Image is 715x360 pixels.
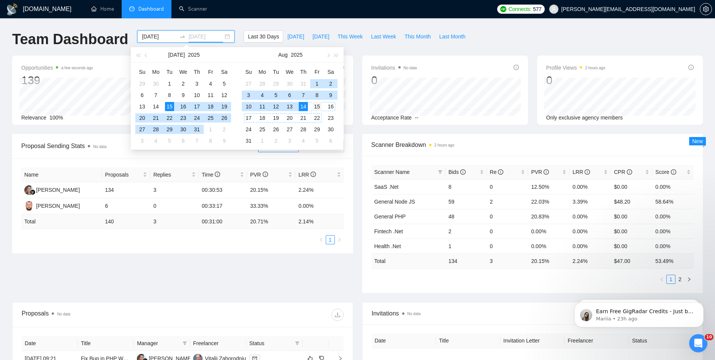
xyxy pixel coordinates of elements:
div: [PERSON_NAME] [36,186,80,194]
div: 18 [258,113,267,123]
img: gigradar-bm.png [30,190,35,195]
span: user [551,6,556,12]
a: 1 [667,275,675,284]
td: 2025-08-13 [283,101,296,112]
div: 7 [151,91,160,100]
td: 2025-08-01 [204,124,217,135]
button: Last 30 Days [244,30,283,43]
span: CPR [614,169,632,175]
button: This Week [333,30,367,43]
td: 2025-08-28 [296,124,310,135]
img: upwork-logo.png [500,6,506,12]
div: 17 [192,102,201,111]
td: 2025-08-20 [283,112,296,124]
td: 2025-07-20 [135,112,149,124]
td: 2025-07-26 [217,112,231,124]
td: 2025-08-14 [296,101,310,112]
div: 26 [220,113,229,123]
td: 2025-08-01 [310,78,324,89]
div: 24 [192,113,201,123]
button: right [685,275,694,284]
span: left [319,237,323,242]
button: [DATE] [168,47,185,62]
span: Connects: [509,5,531,13]
td: 2025-07-25 [204,112,217,124]
div: 15 [165,102,174,111]
div: 2 [179,79,188,88]
p: Earn Free GigRadar Credits - Just by Sharing Your Story! 💬 Want more credits for sending proposal... [33,22,131,29]
div: 23 [326,113,335,123]
td: 2025-07-05 [217,78,231,89]
div: 28 [299,125,308,134]
div: 11 [206,91,215,100]
th: Fr [310,66,324,78]
span: Opportunities [21,63,93,72]
td: 2025-07-01 [163,78,176,89]
div: 5 [165,136,174,145]
span: swap-right [179,33,185,40]
div: 12 [220,91,229,100]
td: 2025-07-07 [149,89,163,101]
div: 22 [165,113,174,123]
button: [DATE] [283,30,308,43]
th: Su [242,66,255,78]
td: 2025-08-06 [176,135,190,147]
div: 15 [312,102,322,111]
td: 2025-07-17 [190,101,204,112]
span: filter [293,338,301,349]
td: 2025-08-02 [324,78,338,89]
div: 1 [312,79,322,88]
td: 2025-07-29 [269,78,283,89]
td: 2025-08-19 [269,112,283,124]
span: Bids [449,169,466,175]
td: 2025-08-06 [283,89,296,101]
td: 2025-07-19 [217,101,231,112]
td: 2025-07-11 [204,89,217,101]
span: info-circle [688,65,694,70]
div: 3 [192,79,201,88]
span: [DATE] [287,32,304,41]
div: message notification from Mariia, 23h ago. Earn Free GigRadar Credits - Just by Sharing Your Stor... [11,16,141,41]
div: 20 [285,113,294,123]
td: 2025-08-21 [296,112,310,124]
span: filter [438,170,442,174]
span: setting [700,6,712,12]
td: 2025-07-03 [190,78,204,89]
td: 2025-08-18 [255,112,269,124]
td: 2025-08-15 [310,101,324,112]
span: Scanner Name [374,169,410,175]
div: 13 [285,102,294,111]
div: 30 [151,79,160,88]
td: 2025-07-31 [296,78,310,89]
time: 2 hours ago [585,66,605,70]
span: filter [181,338,189,349]
span: PVR [531,169,549,175]
div: 29 [312,125,322,134]
div: 8 [165,91,174,100]
td: 2025-08-04 [255,89,269,101]
li: 1 [326,235,335,244]
div: 14 [299,102,308,111]
td: 2025-08-08 [310,89,324,101]
li: 2 [675,275,685,284]
td: 2025-08-07 [190,135,204,147]
button: Last Week [367,30,400,43]
span: This Week [338,32,363,41]
th: Mo [255,66,269,78]
input: Start date [142,32,176,41]
div: 139 [21,73,93,88]
div: 6 [179,136,188,145]
img: logo [6,3,18,16]
div: 23 [179,113,188,123]
th: Proposals [102,167,150,182]
div: 22 [312,113,322,123]
th: Tu [163,66,176,78]
td: 2025-07-10 [190,89,204,101]
div: 11 [258,102,267,111]
td: 2025-06-29 [135,78,149,89]
td: 2025-08-24 [242,124,255,135]
span: This Month [404,32,431,41]
td: 2025-07-23 [176,112,190,124]
div: 1 [165,79,174,88]
span: filter [182,341,187,346]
